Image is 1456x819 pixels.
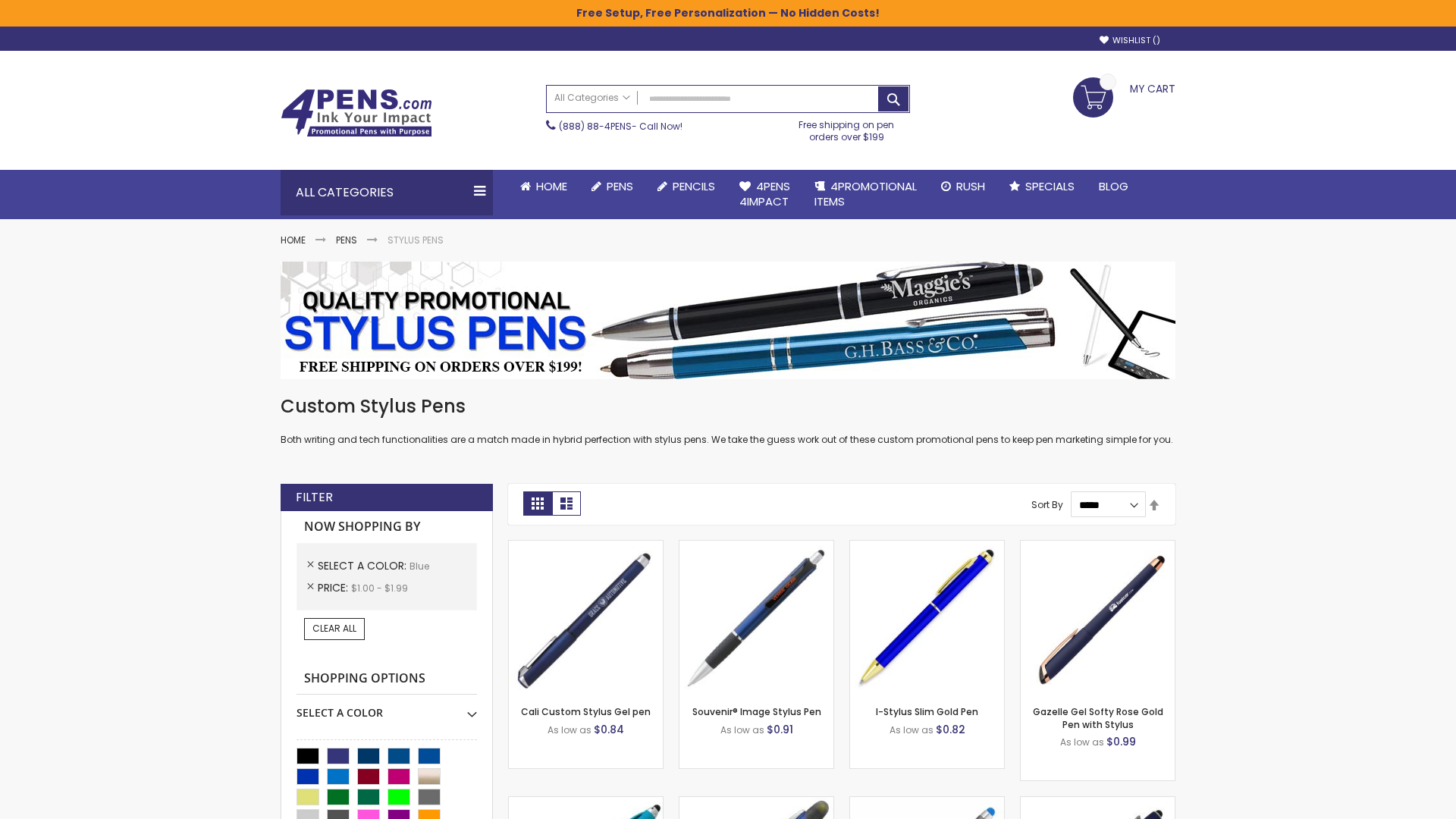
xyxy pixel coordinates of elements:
[297,695,477,720] div: Select A Color
[850,541,1004,695] img: I-Stylus Slim Gold-Blue
[739,178,790,209] span: 4Pens 4impact
[814,178,917,209] span: 4PROMOTIONAL ITEMS
[1099,178,1128,194] span: Blog
[281,394,1175,419] h1: Custom Stylus Pens
[281,394,1175,447] div: Both writing and tech functionalities are a match made in hybrid perfection with stylus pens. We ...
[673,178,715,194] span: Pencils
[536,178,567,194] span: Home
[548,723,591,736] span: As low as
[850,540,1004,553] a: I-Stylus Slim Gold-Blue
[281,89,432,137] img: 4Pens Custom Pens and Promotional Products
[645,170,727,203] a: Pencils
[304,618,365,639] a: Clear All
[559,120,682,133] span: - Call Now!
[318,558,409,573] span: Select A Color
[281,234,306,246] a: Home
[1087,170,1141,203] a: Blog
[679,540,833,553] a: Souvenir® Image Stylus Pen-Blue
[929,170,997,203] a: Rush
[1021,796,1175,809] a: Custom Soft Touch® Metal Pens with Stylus-Blue
[607,178,633,194] span: Pens
[351,582,408,595] span: $1.00 - $1.99
[1021,541,1175,695] img: Gazelle Gel Softy Rose Gold Pen with Stylus-Blue
[1031,498,1063,511] label: Sort By
[876,705,978,718] a: I-Stylus Slim Gold Pen
[509,540,663,553] a: Cali Custom Stylus Gel pen-Blue
[802,170,929,219] a: 4PROMOTIONALITEMS
[509,796,663,809] a: Neon Stylus Highlighter-Pen Combo-Blue
[312,622,356,635] span: Clear All
[297,663,477,695] strong: Shopping Options
[1100,35,1160,46] a: Wishlist
[296,489,333,506] strong: Filter
[281,262,1175,379] img: Stylus Pens
[1025,178,1075,194] span: Specials
[509,541,663,695] img: Cali Custom Stylus Gel pen-Blue
[679,541,833,695] img: Souvenir® Image Stylus Pen-Blue
[508,170,579,203] a: Home
[679,796,833,809] a: Souvenir® Jalan Highlighter Stylus Pen Combo-Blue
[521,705,651,718] a: Cali Custom Stylus Gel pen
[281,170,493,215] div: All Categories
[767,722,793,737] span: $0.91
[409,560,429,573] span: Blue
[297,511,477,543] strong: Now Shopping by
[554,92,630,104] span: All Categories
[1033,705,1163,730] a: Gazelle Gel Softy Rose Gold Pen with Stylus
[559,120,632,133] a: (888) 88-4PENS
[956,178,985,194] span: Rush
[318,580,351,595] span: Price
[523,491,552,516] strong: Grid
[1060,736,1104,748] span: As low as
[727,170,802,219] a: 4Pens4impact
[692,705,821,718] a: Souvenir® Image Stylus Pen
[1106,734,1136,749] span: $0.99
[388,234,444,246] strong: Stylus Pens
[850,796,1004,809] a: Islander Softy Gel with Stylus - ColorJet Imprint-Blue
[547,86,638,111] a: All Categories
[1021,540,1175,553] a: Gazelle Gel Softy Rose Gold Pen with Stylus-Blue
[720,723,764,736] span: As low as
[936,722,965,737] span: $0.82
[997,170,1087,203] a: Specials
[783,113,911,143] div: Free shipping on pen orders over $199
[890,723,934,736] span: As low as
[579,170,645,203] a: Pens
[594,722,624,737] span: $0.84
[336,234,357,246] a: Pens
